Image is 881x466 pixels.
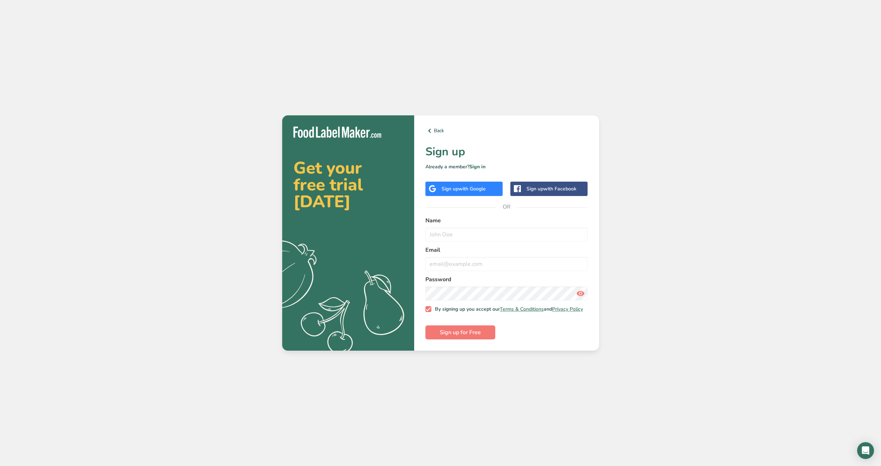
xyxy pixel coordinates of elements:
input: email@example.com [425,257,588,271]
a: Privacy Policy [552,306,583,312]
span: By signing up you accept our and [431,306,583,312]
button: Sign up for Free [425,325,495,339]
span: OR [496,196,517,217]
input: John Doe [425,228,588,242]
label: Password [425,275,588,284]
a: Terms & Conditions [500,306,544,312]
a: Back [425,127,588,135]
span: with Facebook [543,185,576,192]
label: Email [425,246,588,254]
div: Sign up [526,185,576,193]
p: Already a member? [425,163,588,170]
div: Sign up [442,185,486,193]
span: Sign up for Free [440,328,481,337]
span: with Google [458,185,486,192]
div: Open Intercom Messenger [857,442,874,459]
label: Name [425,216,588,225]
h2: Get your free trial [DATE] [293,160,403,210]
img: Food Label Maker [293,127,381,138]
h1: Sign up [425,143,588,160]
a: Sign in [469,163,485,170]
